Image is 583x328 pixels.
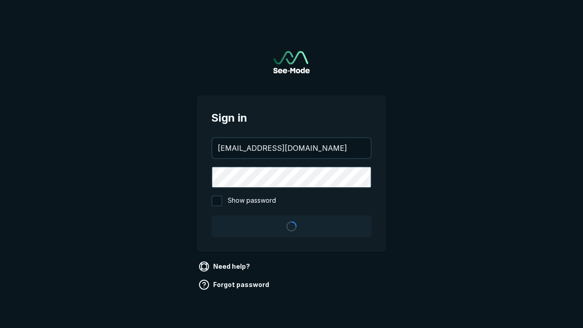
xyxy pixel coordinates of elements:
span: Show password [228,195,276,206]
a: Go to sign in [273,51,310,73]
img: See-Mode Logo [273,51,310,73]
a: Need help? [197,259,254,274]
span: Sign in [211,110,372,126]
input: your@email.com [212,138,371,158]
a: Forgot password [197,277,273,292]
